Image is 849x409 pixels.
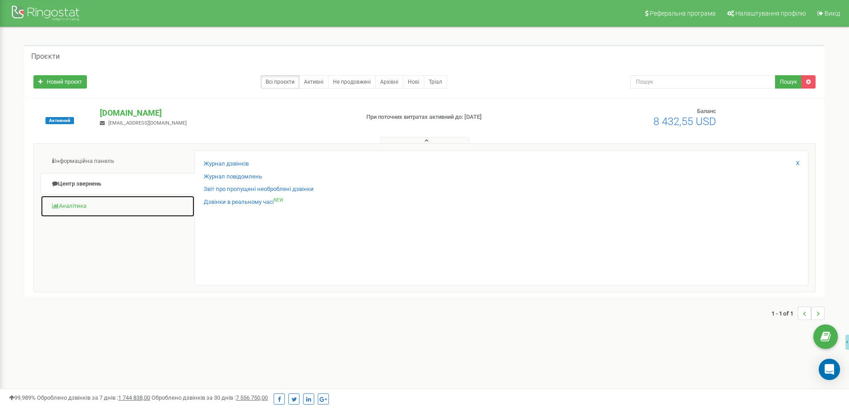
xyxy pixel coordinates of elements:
span: Вихід [824,10,840,17]
a: Центр звернень [41,173,195,195]
a: Всі проєкти [261,75,299,89]
nav: ... [771,298,824,329]
span: Баланс [697,108,716,114]
div: Open Intercom Messenger [819,359,840,380]
a: Інформаційна панель [41,150,195,172]
p: [DOMAIN_NAME] [100,107,352,119]
h5: Проєкти [31,53,60,61]
a: Тріал [424,75,447,89]
a: Новий проєкт [33,75,87,89]
span: Оброблено дзвінків за 7 днів : [37,394,150,401]
a: Звіт про пропущені необроблені дзвінки [204,185,314,194]
a: Не продовжені [328,75,376,89]
span: Реферальна програма [650,10,716,17]
u: 1 744 838,00 [118,394,150,401]
a: Нові [403,75,424,89]
span: Активний [45,117,74,124]
span: Оброблено дзвінків за 30 днів : [152,394,268,401]
a: X [796,159,800,168]
u: 7 556 750,00 [236,394,268,401]
span: 99,989% [9,394,36,401]
span: 8 432,55 USD [653,115,716,128]
p: При поточних витратах активний до: [DATE] [366,113,552,121]
span: 1 - 1 of 1 [771,307,798,320]
span: [EMAIL_ADDRESS][DOMAIN_NAME] [108,120,187,126]
a: Журнал дзвінків [204,160,249,168]
input: Пошук [630,75,775,89]
a: Журнал повідомлень [204,173,262,181]
a: Дзвінки в реальному часіNEW [204,198,283,207]
sup: NEW [274,198,283,202]
a: Архівні [375,75,403,89]
a: Активні [299,75,328,89]
a: Аналiтика [41,195,195,217]
button: Пошук [775,75,802,89]
span: Налаштування профілю [735,10,806,17]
